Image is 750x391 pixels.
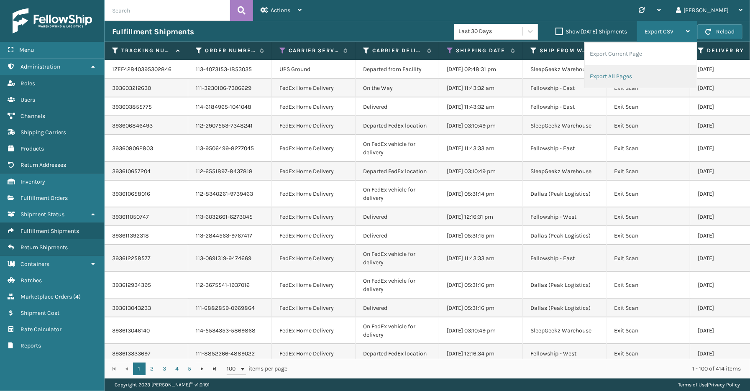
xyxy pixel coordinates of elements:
td: 393610658016 [105,181,188,207]
span: Reports [20,342,41,349]
span: 100 [227,365,239,373]
td: [DATE] 05:31:14 pm [439,181,523,207]
td: Dallas (Peak Logistics) [523,272,607,299]
td: [DATE] 05:31:15 pm [439,226,523,245]
label: Show [DATE] Shipments [555,28,627,35]
span: Administration [20,63,60,70]
li: Export Current Page [585,43,697,65]
h3: Fulfillment Shipments [112,27,194,37]
td: 393611392318 [105,226,188,245]
span: Fulfillment Shipments [20,227,79,235]
label: Ship from warehouse [540,47,590,54]
td: Departed FedEx location [356,344,439,363]
a: 113-0691319-9474669 [196,255,251,262]
span: Go to the next page [199,365,205,372]
td: On the Way [356,79,439,97]
td: Fellowship - East [523,97,607,116]
td: FedEx Home Delivery [272,162,356,181]
td: [DATE] 03:10:49 pm [439,116,523,135]
td: [DATE] 12:16:34 pm [439,344,523,363]
label: Shipping Date [456,47,507,54]
a: 3 [158,363,171,375]
td: SleepGeekz Warehouse [523,317,607,344]
td: FedEx Home Delivery [272,299,356,317]
td: [DATE] 11:43:33 am [439,245,523,272]
td: 393612258577 [105,245,188,272]
td: Departed from Facility [356,60,439,79]
a: 112-2907553-7348241 [196,122,253,129]
td: SleepGeekz Warehouse [523,60,607,79]
td: [DATE] 05:31:16 pm [439,299,523,317]
span: items per page [227,363,288,375]
td: 393608062803 [105,135,188,162]
td: 393610657204 [105,162,188,181]
td: FedEx Home Delivery [272,207,356,226]
td: FedEx Home Delivery [272,245,356,272]
td: On FedEx vehicle for delivery [356,135,439,162]
td: On FedEx vehicle for delivery [356,181,439,207]
span: Containers [20,261,49,268]
td: Exit Scan [607,207,690,226]
td: Delivered [356,97,439,116]
span: Menu [19,46,34,54]
td: 1ZEF42840395302846 [105,60,188,79]
div: 1 - 100 of 414 items [299,365,741,373]
td: Exit Scan [607,162,690,181]
span: Go to the last page [211,365,218,372]
td: 393611050747 [105,207,188,226]
td: FedEx Home Delivery [272,79,356,97]
td: Exit Scan [607,135,690,162]
span: Shipment Cost [20,309,59,317]
td: 393612934395 [105,272,188,299]
span: ( 4 ) [73,293,81,300]
td: Fellowship - West [523,207,607,226]
span: Batches [20,277,42,284]
td: [DATE] 02:48:31 pm [439,60,523,79]
td: Dallas (Peak Logistics) [523,299,607,317]
label: Carrier Service [289,47,339,54]
td: UPS Ground [272,60,356,79]
td: 393613333697 [105,344,188,363]
img: logo [13,8,92,33]
td: On FedEx vehicle for delivery [356,317,439,344]
td: Exit Scan [607,97,690,116]
td: Departed FedEx location [356,162,439,181]
span: Shipment Status [20,211,64,218]
td: Exit Scan [607,226,690,245]
td: FedEx Home Delivery [272,135,356,162]
span: Marketplace Orders [20,293,72,300]
span: Fulfillment Orders [20,194,68,202]
a: 5 [183,363,196,375]
a: Go to the next page [196,363,208,375]
td: Exit Scan [607,245,690,272]
li: Export All Pages [585,65,697,88]
td: FedEx Home Delivery [272,116,356,135]
span: Shipping Carriers [20,129,66,136]
span: Products [20,145,44,152]
td: On FedEx vehicle for delivery [356,272,439,299]
label: Order Number [205,47,256,54]
div: | [678,378,740,391]
td: Exit Scan [607,299,690,317]
td: Departed FedEx location [356,116,439,135]
a: Privacy Policy [708,382,740,388]
a: Go to the last page [208,363,221,375]
a: 113-6032661-6273045 [196,213,253,220]
td: FedEx Home Delivery [272,97,356,116]
td: [DATE] 03:10:49 pm [439,317,523,344]
td: 393606846493 [105,116,188,135]
td: FedEx Home Delivery [272,344,356,363]
a: Terms of Use [678,382,707,388]
td: Dallas (Peak Logistics) [523,226,607,245]
td: [DATE] 12:16:31 pm [439,207,523,226]
td: FedEx Home Delivery [272,181,356,207]
td: Fellowship - West [523,344,607,363]
a: 2 [146,363,158,375]
td: [DATE] 11:43:32 am [439,97,523,116]
td: Exit Scan [607,181,690,207]
td: 393603212630 [105,79,188,97]
button: Reload [697,24,742,39]
span: Inventory [20,178,45,185]
td: SleepGeekz Warehouse [523,116,607,135]
td: FedEx Home Delivery [272,317,356,344]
